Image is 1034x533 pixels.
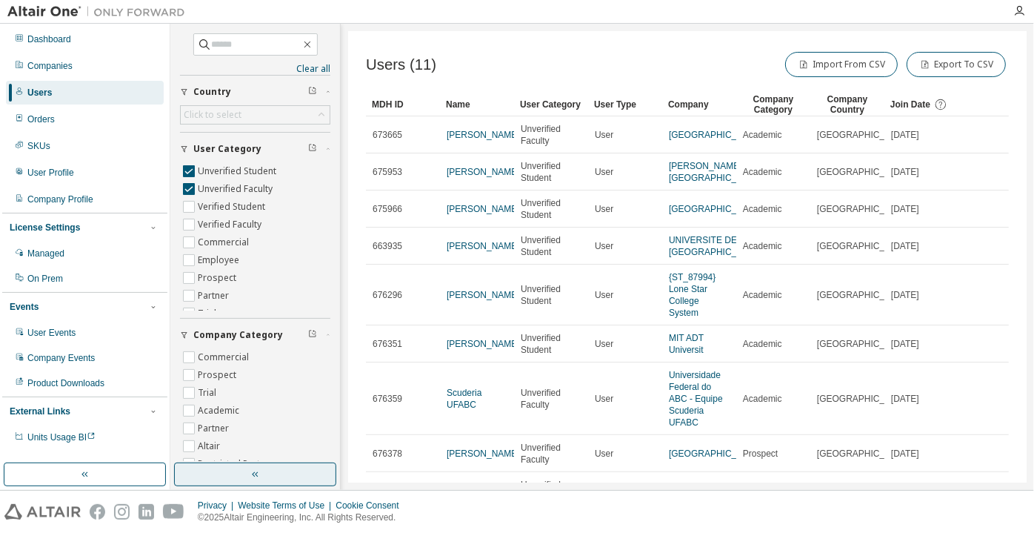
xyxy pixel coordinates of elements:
[373,240,402,252] span: 663935
[373,289,402,301] span: 676296
[907,52,1006,77] button: Export To CSV
[198,455,277,473] label: Restricted Partner
[447,204,520,214] a: [PERSON_NAME]
[27,273,63,285] div: On Prem
[7,4,193,19] img: Altair One
[198,216,264,234] label: Verified Faculty
[90,504,105,520] img: facebook.svg
[139,504,154,520] img: linkedin.svg
[668,93,730,116] div: Company
[595,393,613,405] span: User
[27,327,76,339] div: User Events
[27,352,95,364] div: Company Events
[198,287,232,305] label: Partner
[193,329,283,341] span: Company Category
[521,332,581,356] span: Unverified Student
[521,234,581,258] span: Unverified Student
[27,113,55,125] div: Orders
[27,248,64,259] div: Managed
[447,339,520,349] a: [PERSON_NAME]
[198,198,268,216] label: Verified Student
[180,63,330,75] a: Clear all
[891,203,919,215] span: [DATE]
[891,129,919,141] span: [DATE]
[180,76,330,108] button: Country
[27,377,104,389] div: Product Downloads
[743,166,782,178] span: Academic
[373,129,402,141] span: 673665
[27,193,93,205] div: Company Profile
[193,143,261,155] span: User Category
[27,33,71,45] div: Dashboard
[595,166,613,178] span: User
[198,162,279,180] label: Unverified Student
[373,393,402,405] span: 676359
[521,160,581,184] span: Unverified Student
[373,166,402,178] span: 675953
[373,203,402,215] span: 675966
[743,129,782,141] span: Academic
[817,240,910,252] span: [GEOGRAPHIC_DATA]
[447,290,520,300] a: [PERSON_NAME]
[198,366,239,384] label: Prospect
[521,387,581,411] span: Unverified Faculty
[743,289,782,301] span: Academic
[817,338,910,350] span: [GEOGRAPHIC_DATA]
[743,203,782,215] span: Academic
[366,56,436,73] span: Users (11)
[816,93,878,116] div: Company Country
[198,348,252,366] label: Commercial
[890,99,930,110] span: Join Date
[595,289,613,301] span: User
[521,442,581,466] span: Unverified Faculty
[817,166,910,178] span: [GEOGRAPHIC_DATA]
[198,402,242,420] label: Academic
[521,123,581,147] span: Unverified Faculty
[447,167,520,177] a: [PERSON_NAME]
[891,289,919,301] span: [DATE]
[308,86,317,98] span: Clear filter
[595,203,613,215] span: User
[669,272,716,318] a: {ST_87994} Lone Star College System
[669,448,761,459] a: [GEOGRAPHIC_DATA]
[669,204,761,214] a: [GEOGRAPHIC_DATA]
[308,329,317,341] span: Clear filter
[934,98,947,111] svg: Date when the user was first added or directly signed up. If the user was deleted and later re-ad...
[10,301,39,313] div: Events
[198,512,408,524] p: © 2025 Altair Engineering, Inc. All Rights Reserved.
[27,167,74,179] div: User Profile
[595,338,613,350] span: User
[669,333,704,355] a: MIT ADT Universit
[595,129,613,141] span: User
[447,388,481,410] a: Scuderia UFABC
[10,405,70,417] div: External Links
[308,143,317,155] span: Clear filter
[198,180,276,198] label: Unverified Faculty
[521,197,581,221] span: Unverified Student
[595,240,613,252] span: User
[198,420,232,437] label: Partner
[743,240,782,252] span: Academic
[743,338,782,350] span: Academic
[891,448,919,460] span: [DATE]
[817,448,910,460] span: [GEOGRAPHIC_DATA]
[595,448,613,460] span: User
[594,93,656,116] div: User Type
[891,166,919,178] span: [DATE]
[447,241,520,251] a: [PERSON_NAME]
[669,130,761,140] a: [GEOGRAPHIC_DATA]
[4,504,81,520] img: altair_logo.svg
[198,234,252,251] label: Commercial
[669,370,723,428] a: Universidade Federal do ABC - Equipe Scuderia UFABC
[336,500,407,512] div: Cookie Consent
[27,432,96,443] span: Units Usage BI
[27,140,50,152] div: SKUs
[447,448,520,459] a: [PERSON_NAME]
[373,448,402,460] span: 676378
[238,500,336,512] div: Website Terms of Use
[198,384,219,402] label: Trial
[785,52,898,77] button: Import From CSV
[10,222,80,234] div: License Settings
[521,479,581,503] span: Unverified Student
[372,93,434,116] div: MDH ID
